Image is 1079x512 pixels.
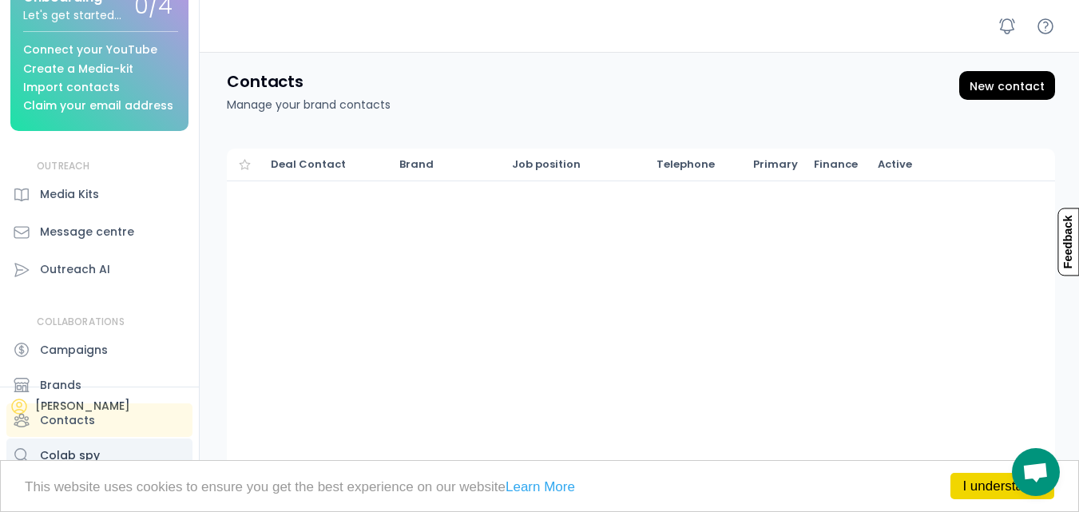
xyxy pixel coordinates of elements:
[37,160,90,173] div: OUTREACH
[37,316,125,329] div: COLLABORATIONS
[40,377,81,394] div: Brands
[40,412,95,429] div: Contacts
[23,100,173,112] div: Claim your email address
[227,97,391,113] div: Manage your brand contacts
[23,63,133,75] div: Create a Media-kit
[753,157,798,172] div: Primary
[506,479,575,494] a: Learn More
[23,10,121,22] div: Let's get started...
[1012,448,1060,496] a: Mở cuộc trò chuyện
[23,81,120,93] div: Import contacts
[40,186,99,203] div: Media Kits
[23,44,157,56] div: Connect your YouTube
[814,157,858,172] div: Finance
[227,71,303,92] h4: Contacts
[399,157,434,172] div: Brand
[40,342,108,359] div: Campaigns
[878,157,912,172] div: Active
[512,157,581,172] div: Job position
[40,224,134,240] div: Message centre
[950,473,1054,499] a: I understand!
[40,261,110,278] div: Outreach AI
[271,157,346,172] div: Deal Contact
[959,71,1055,100] div: Add new deal
[657,157,715,172] div: Telephone
[967,80,1047,93] div: New contact
[40,447,100,464] div: Colab spy
[25,480,1054,494] p: This website uses cookies to ensure you get the best experience on our website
